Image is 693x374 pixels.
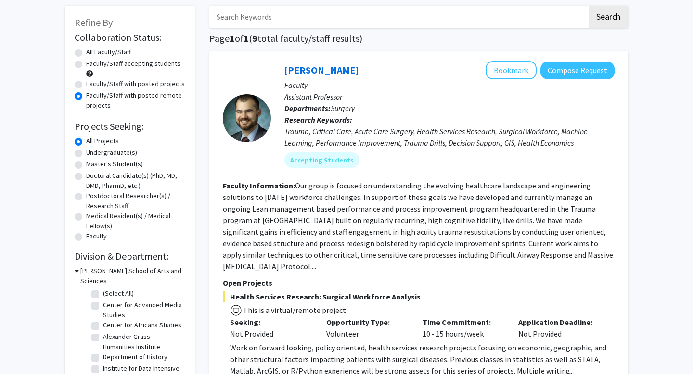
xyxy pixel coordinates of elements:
[284,103,331,113] b: Departments:
[86,79,185,89] label: Faculty/Staff with posted projects
[284,64,359,76] a: [PERSON_NAME]
[230,32,235,44] span: 1
[86,211,185,231] label: Medical Resident(s) / Medical Fellow(s)
[284,91,615,102] p: Assistant Professor
[86,136,119,146] label: All Projects
[86,47,131,57] label: All Faculty/Staff
[423,316,504,328] p: Time Commitment:
[252,32,257,44] span: 9
[589,6,628,28] button: Search
[223,181,613,271] fg-read-more: Our group is focused on understanding the evolving healthcare landscape and engineering solutions...
[86,148,137,158] label: Undergraduate(s)
[75,250,185,262] h2: Division & Department:
[540,62,615,79] button: Compose Request to Alistair Kent
[284,125,615,149] div: Trauma, Critical Care, Acute Care Surgery, Health Services Research, Surgical Workforce, Machine ...
[86,171,185,191] label: Doctoral Candidate(s) (PhD, MD, DMD, PharmD, etc.)
[7,331,41,367] iframe: Chat
[103,320,181,330] label: Center for Africana Studies
[284,79,615,91] p: Faculty
[518,316,600,328] p: Application Deadline:
[415,316,512,339] div: 10 - 15 hours/week
[319,316,415,339] div: Volunteer
[230,328,312,339] div: Not Provided
[331,103,355,113] span: Surgery
[86,90,185,111] label: Faculty/Staff with posted remote projects
[223,277,615,288] p: Open Projects
[103,300,183,320] label: Center for Advanced Media Studies
[103,352,167,362] label: Department of History
[75,121,185,132] h2: Projects Seeking:
[223,291,615,302] span: Health Services Research: Surgical Workforce Analysis
[103,332,183,352] label: Alexander Grass Humanities Institute
[86,159,143,169] label: Master's Student(s)
[230,316,312,328] p: Seeking:
[511,316,607,339] div: Not Provided
[75,32,185,43] h2: Collaboration Status:
[80,266,185,286] h3: [PERSON_NAME] School of Arts and Sciences
[86,191,185,211] label: Postdoctoral Researcher(s) / Research Staff
[244,32,249,44] span: 1
[86,231,107,241] label: Faculty
[284,152,359,168] mat-chip: Accepting Students
[75,16,113,28] span: Refine By
[242,305,346,315] span: This is a virtual/remote project
[486,61,537,79] button: Add Alistair Kent to Bookmarks
[326,316,408,328] p: Opportunity Type:
[209,6,587,28] input: Search Keywords
[209,33,628,44] h1: Page of ( total faculty/staff results)
[103,288,134,299] label: (Select All)
[284,115,352,125] b: Research Keywords:
[223,181,295,190] b: Faculty Information:
[86,59,180,69] label: Faculty/Staff accepting students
